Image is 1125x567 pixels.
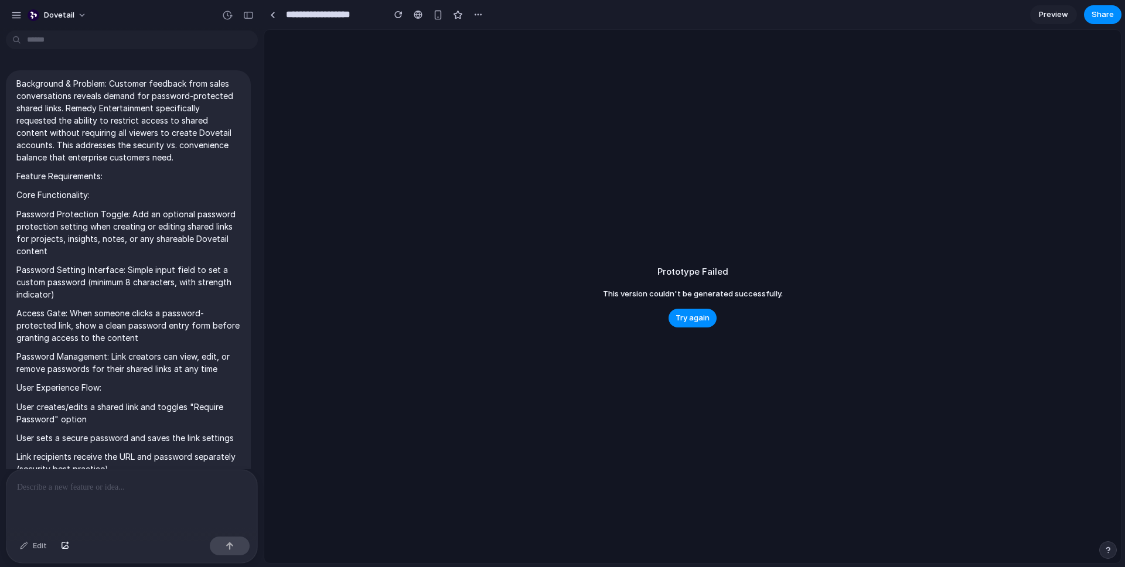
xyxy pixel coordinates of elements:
p: Password Protection Toggle: Add an optional password protection setting when creating or editing ... [16,208,240,257]
button: Share [1084,5,1121,24]
span: dovetail [44,9,74,21]
p: Core Functionality: [16,189,240,201]
h2: Prototype Failed [657,265,728,279]
p: User Experience Flow: [16,381,240,394]
span: This version couldn't be generated successfully. [603,288,783,300]
p: Background & Problem: Customer feedback from sales conversations reveals demand for password-prot... [16,77,240,163]
a: Preview [1030,5,1077,24]
span: Share [1092,9,1114,21]
p: Link recipients receive the URL and password separately (security best practice) [16,450,240,475]
p: Password Management: Link creators can view, edit, or remove passwords for their shared links at ... [16,350,240,375]
p: Feature Requirements: [16,170,240,182]
p: User sets a secure password and saves the link settings [16,432,240,444]
p: User creates/edits a shared link and toggles "Require Password" option [16,401,240,425]
button: Try again [669,309,717,327]
button: dovetail [23,6,93,25]
span: Try again [676,312,710,324]
p: Password Setting Interface: Simple input field to set a custom password (minimum 8 characters, wi... [16,264,240,300]
p: Access Gate: When someone clicks a password-protected link, show a clean password entry form befo... [16,307,240,344]
span: Preview [1039,9,1068,21]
